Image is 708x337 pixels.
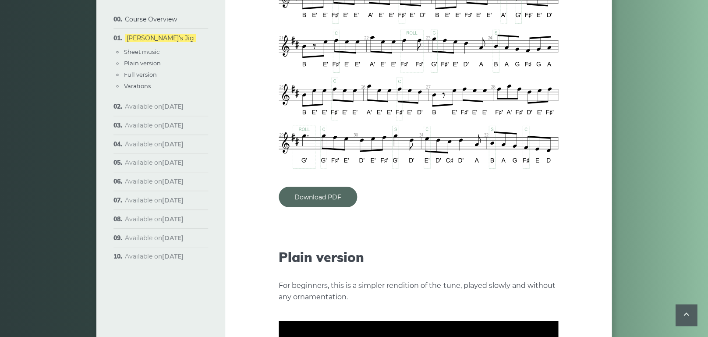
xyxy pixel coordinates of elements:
a: Course Overview [125,15,177,23]
a: Varations [124,82,151,89]
strong: [DATE] [162,159,184,167]
strong: [DATE] [162,103,184,110]
strong: [DATE] [162,121,184,129]
a: Download PDF [279,187,357,207]
a: Sheet music [124,48,159,55]
span: Available on [125,121,184,129]
span: Available on [125,159,184,167]
strong: [DATE] [162,140,184,148]
strong: [DATE] [162,177,184,185]
strong: [DATE] [162,215,184,223]
span: Available on [125,234,184,242]
a: Plain version [124,60,161,67]
span: Available on [125,103,184,110]
span: Available on [125,177,184,185]
span: Available on [125,252,184,260]
strong: [DATE] [162,196,184,204]
span: Available on [125,140,184,148]
p: For beginners, this is a simpler rendition of the tune, played slowly and without any ornamentation. [279,280,558,303]
span: Available on [125,215,184,223]
a: Full version [124,71,157,78]
span: Available on [125,196,184,204]
strong: [DATE] [162,234,184,242]
h2: Plain version [279,249,558,265]
strong: [DATE] [162,252,184,260]
a: [PERSON_NAME]’s Jig [125,34,196,42]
